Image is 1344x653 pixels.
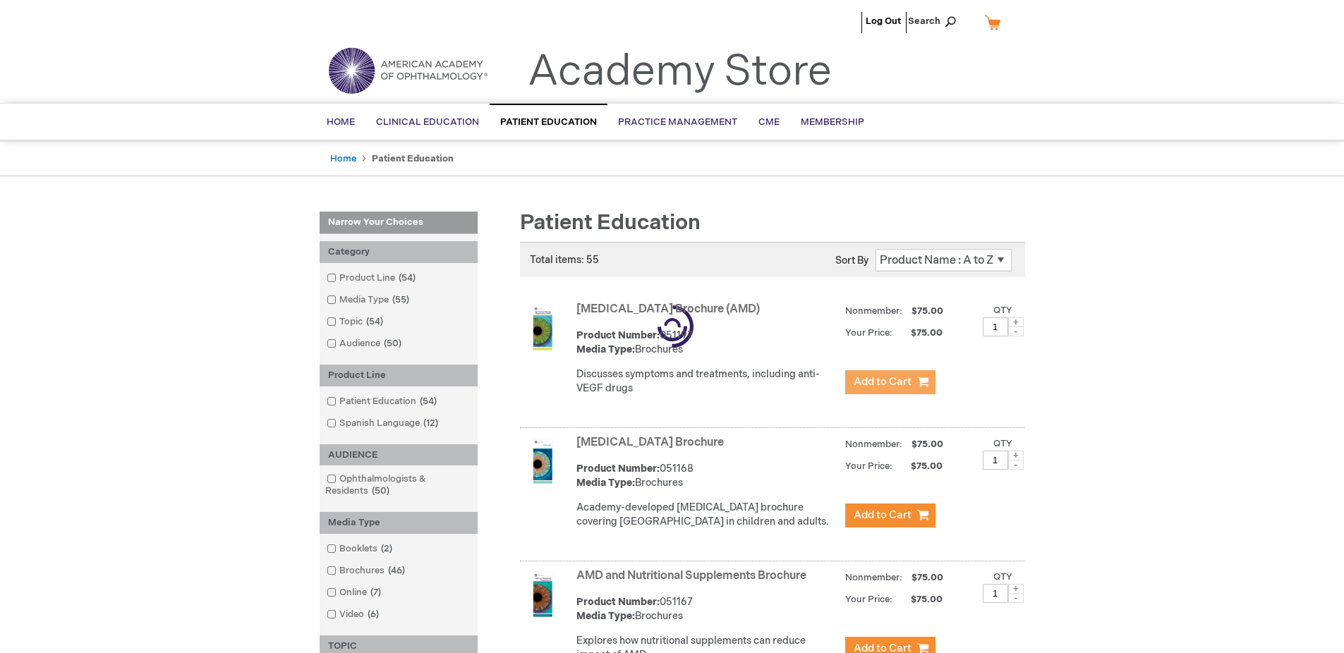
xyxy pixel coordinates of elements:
a: Product Line54 [323,271,421,285]
a: Online7 [323,586,387,599]
span: $75.00 [909,305,945,317]
span: 2 [377,543,396,554]
span: 55 [389,294,413,305]
strong: Media Type: [576,610,635,622]
input: Qty [983,317,1008,336]
span: $75.00 [895,594,945,605]
a: Home [330,153,356,164]
p: Academy-developed [MEDICAL_DATA] brochure covering [GEOGRAPHIC_DATA] in children and adults. [576,501,838,529]
div: 051167 Brochures [576,595,838,623]
a: Topic54 [323,315,389,329]
a: [MEDICAL_DATA] Brochure [576,436,724,449]
strong: Media Type: [576,477,635,489]
div: 051168 Brochures [576,462,838,490]
div: 051197 Brochures [576,329,838,357]
strong: Nonmember: [845,436,902,453]
a: Ophthalmologists & Residents50 [323,472,474,498]
div: AUDIENCE [320,444,478,466]
span: Clinical Education [376,116,479,128]
strong: Your Price: [845,327,892,338]
span: 54 [363,316,387,327]
button: Add to Cart [845,370,936,394]
span: $75.00 [895,327,945,338]
img: Age-Related Macular Degeneration Brochure (AMD) [520,305,565,350]
span: 12 [420,417,442,429]
span: Add to Cart [854,375,912,389]
img: AMD and Nutritional Supplements Brochure [520,572,565,617]
div: Product Line [320,365,478,386]
strong: Nonmember: [845,569,902,587]
span: 7 [367,587,385,598]
a: CME [748,105,790,140]
strong: Nonmember: [845,303,902,320]
a: Video6 [323,608,385,621]
a: Audience50 [323,337,407,350]
a: Spanish Language12 [323,417,444,430]
a: Brochures46 [323,564,411,578]
div: Category [320,241,478,263]
span: $75.00 [909,572,945,583]
a: Media Type55 [323,293,415,307]
span: Search [908,7,962,35]
span: 54 [395,272,419,283]
span: 50 [368,485,393,496]
p: Discusses symptoms and treatments, including anti-VEGF drugs [576,367,838,396]
a: AMD and Nutritional Supplements Brochure [576,569,806,582]
label: Qty [993,305,1012,316]
label: Sort By [835,255,868,267]
span: Add to Cart [854,508,912,522]
span: Patient Education [520,210,701,236]
a: Academy Store [528,47,832,97]
span: Total items: 55 [530,254,599,266]
label: Qty [993,438,1012,449]
strong: Product Number: [576,596,660,608]
span: 50 [380,338,405,349]
span: Practice Management [618,116,737,128]
strong: Your Price: [845,594,892,605]
span: $75.00 [909,439,945,450]
strong: Product Number: [576,329,660,341]
a: Log Out [866,16,901,27]
strong: Patient Education [372,153,454,164]
span: Membership [801,116,864,128]
button: Add to Cart [845,504,936,527]
strong: Narrow Your Choices [320,212,478,234]
span: $75.00 [895,460,945,472]
label: Qty [993,571,1012,582]
input: Qty [983,451,1008,470]
a: Patient Education54 [323,395,442,408]
input: Qty [983,584,1008,603]
span: 54 [416,396,440,407]
span: 46 [385,565,408,576]
strong: Media Type: [576,343,635,355]
span: CME [758,116,780,128]
span: Patient Education [500,116,597,128]
strong: Your Price: [845,460,892,472]
img: Amblyopia Brochure [520,439,565,484]
a: Patient Education [490,104,607,140]
div: Media Type [320,512,478,534]
span: 6 [364,609,382,620]
a: [MEDICAL_DATA] Brochure (AMD) [576,303,760,316]
strong: Product Number: [576,463,660,475]
a: Booklets2 [323,542,398,556]
a: Membership [790,105,875,140]
a: Practice Management [607,105,748,140]
span: Home [327,116,355,128]
a: Clinical Education [365,105,490,140]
